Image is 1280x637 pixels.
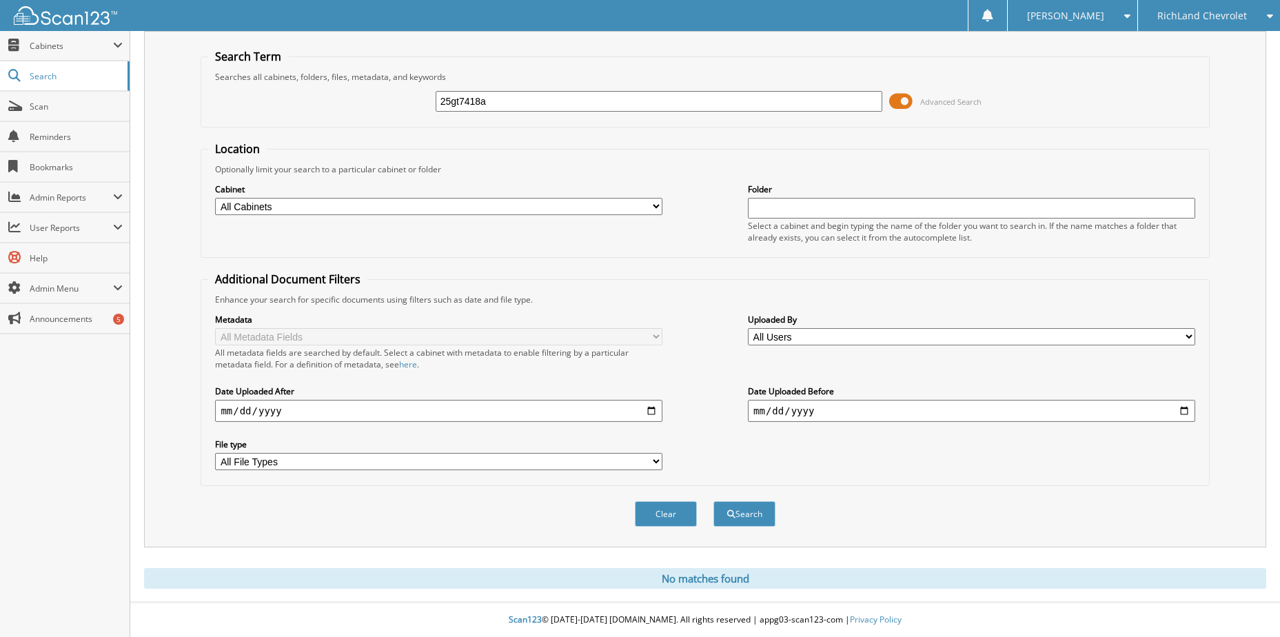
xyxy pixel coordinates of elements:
[713,501,775,527] button: Search
[30,283,113,294] span: Admin Menu
[30,192,113,203] span: Admin Reports
[208,294,1201,305] div: Enhance your search for specific documents using filters such as date and file type.
[130,603,1280,637] div: © [DATE]-[DATE] [DOMAIN_NAME]. All rights reserved | appg03-scan123-com |
[113,314,124,325] div: 5
[215,347,662,370] div: All metadata fields are searched by default. Select a cabinet with metadata to enable filtering b...
[1211,571,1280,637] iframe: Chat Widget
[215,385,662,397] label: Date Uploaded After
[30,131,123,143] span: Reminders
[30,40,113,52] span: Cabinets
[30,222,113,234] span: User Reports
[208,163,1201,175] div: Optionally limit your search to a particular cabinet or folder
[748,183,1195,195] label: Folder
[748,220,1195,243] div: Select a cabinet and begin typing the name of the folder you want to search in. If the name match...
[215,314,662,325] label: Metadata
[850,614,902,625] a: Privacy Policy
[14,6,117,25] img: scan123-logo-white.svg
[920,97,982,107] span: Advanced Search
[215,438,662,450] label: File type
[509,614,542,625] span: Scan123
[30,161,123,173] span: Bookmarks
[748,385,1195,397] label: Date Uploaded Before
[1157,12,1247,20] span: RichLand Chevrolet
[208,272,367,287] legend: Additional Document Filters
[215,183,662,195] label: Cabinet
[30,252,123,264] span: Help
[30,101,123,112] span: Scan
[635,501,697,527] button: Clear
[30,313,123,325] span: Announcements
[399,358,417,370] a: here
[208,49,288,64] legend: Search Term
[748,400,1195,422] input: end
[215,400,662,422] input: start
[144,568,1266,589] div: No matches found
[208,141,267,156] legend: Location
[208,71,1201,83] div: Searches all cabinets, folders, files, metadata, and keywords
[1027,12,1104,20] span: [PERSON_NAME]
[748,314,1195,325] label: Uploaded By
[30,70,121,82] span: Search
